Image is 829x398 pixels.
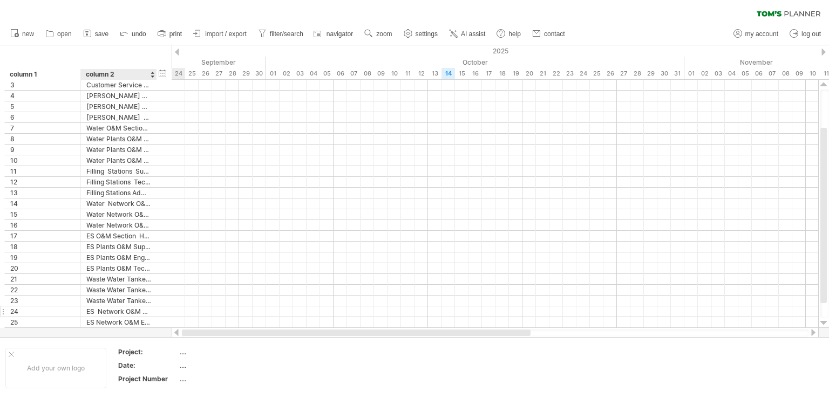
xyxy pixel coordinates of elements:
div: Waste Water Tankers Operator [86,296,151,306]
div: Saturday, 27 September 2025 [212,68,226,79]
div: Friday, 10 October 2025 [388,68,401,79]
div: 7 [10,123,75,133]
div: Wednesday, 1 October 2025 [266,68,280,79]
div: ES Network O&M Supervisors [86,306,151,317]
div: Tuesday, 7 October 2025 [347,68,361,79]
div: Friday, 26 September 2025 [199,68,212,79]
span: navigator [327,30,353,38]
div: Monday, 27 October 2025 [617,68,630,79]
div: Water Plants O&M Supervisors [86,134,151,144]
span: print [169,30,182,38]
div: 25 [10,317,75,327]
div: Project Number [118,374,178,383]
div: Monday, 20 October 2025 [522,68,536,79]
div: Friday, 31 October 2025 [671,68,684,79]
a: contact [529,27,568,41]
div: Sunday, 5 October 2025 [320,68,334,79]
a: settings [401,27,441,41]
span: filter/search [270,30,303,38]
div: .... [180,361,270,370]
a: open [43,27,75,41]
div: [PERSON_NAME] Specialist [86,101,151,112]
div: Water Network O&M Technician [86,220,151,230]
div: Tuesday, 30 September 2025 [253,68,266,79]
div: Thursday, 25 September 2025 [185,68,199,79]
div: Filling Stations Supervisor [86,166,151,176]
div: Monday, 29 September 2025 [239,68,253,79]
div: Saturday, 11 October 2025 [401,68,414,79]
a: save [80,27,112,41]
div: Add your own logo [5,348,106,388]
div: [PERSON_NAME] Representative [86,112,151,122]
div: Saturday, 18 October 2025 [495,68,509,79]
a: help [494,27,524,41]
div: .... [180,374,270,383]
a: AI assist [446,27,488,41]
span: undo [132,30,146,38]
div: 8 [10,134,75,144]
div: Sunday, 12 October 2025 [414,68,428,79]
a: import / export [191,27,250,41]
span: new [22,30,34,38]
div: 23 [10,296,75,306]
div: 4 [10,91,75,101]
div: 13 [10,188,75,198]
div: 22 [10,285,75,295]
a: new [8,27,37,41]
div: Tuesday, 14 October 2025 [441,68,455,79]
div: Saturday, 4 October 2025 [307,68,320,79]
div: ES Network O&M Engineer [86,317,151,327]
span: settings [416,30,438,38]
a: my account [731,27,782,41]
div: Saturday, 25 October 2025 [590,68,603,79]
div: Wednesday, 22 October 2025 [549,68,563,79]
div: 5 [10,101,75,112]
div: Water Network O&M Engineer [86,209,151,219]
div: Monday, 6 October 2025 [334,68,347,79]
div: Monday, 3 November 2025 [711,68,725,79]
div: .... [180,347,270,356]
span: log out [801,30,821,38]
div: column 1 [10,69,74,80]
div: Tuesday, 4 November 2025 [725,68,738,79]
div: Sunday, 28 September 2025 [226,68,239,79]
span: AI assist [461,30,485,38]
div: ES O&M Section Head [86,231,151,241]
span: open [57,30,72,38]
span: save [95,30,108,38]
a: undo [117,27,150,41]
span: help [508,30,521,38]
div: Thursday, 6 November 2025 [752,68,765,79]
a: filter/search [255,27,307,41]
div: Thursday, 9 October 2025 [374,68,388,79]
div: Filling Stations Admin [86,188,151,198]
div: Sunday, 19 October 2025 [509,68,522,79]
div: Water Network O&M Supervisors [86,198,151,209]
div: Waste Water Tankers Supervisors [86,274,151,284]
div: [PERSON_NAME] Supervisor [86,91,151,101]
div: ES Plants O&M Supervisors [86,242,151,252]
div: Wednesday, 5 November 2025 [738,68,752,79]
a: print [155,27,185,41]
div: Thursday, 16 October 2025 [468,68,482,79]
div: Sunday, 9 November 2025 [792,68,806,79]
div: Monday, 10 November 2025 [806,68,819,79]
a: log out [787,27,824,41]
div: Tuesday, 21 October 2025 [536,68,549,79]
div: Water O&M Section Head [86,123,151,133]
div: Friday, 24 October 2025 [576,68,590,79]
div: ES Plants O&M Technician [86,263,151,273]
div: Thursday, 30 October 2025 [657,68,671,79]
span: my account [745,30,778,38]
div: Waste Water Tankers Technician [86,285,151,295]
div: Tuesday, 28 October 2025 [630,68,644,79]
div: 19 [10,252,75,263]
div: Wednesday, 8 October 2025 [361,68,374,79]
div: 11 [10,166,75,176]
span: import / export [205,30,247,38]
div: Thursday, 23 October 2025 [563,68,576,79]
div: Wednesday, 15 October 2025 [455,68,468,79]
div: 12 [10,177,75,187]
span: zoom [376,30,392,38]
span: contact [544,30,565,38]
